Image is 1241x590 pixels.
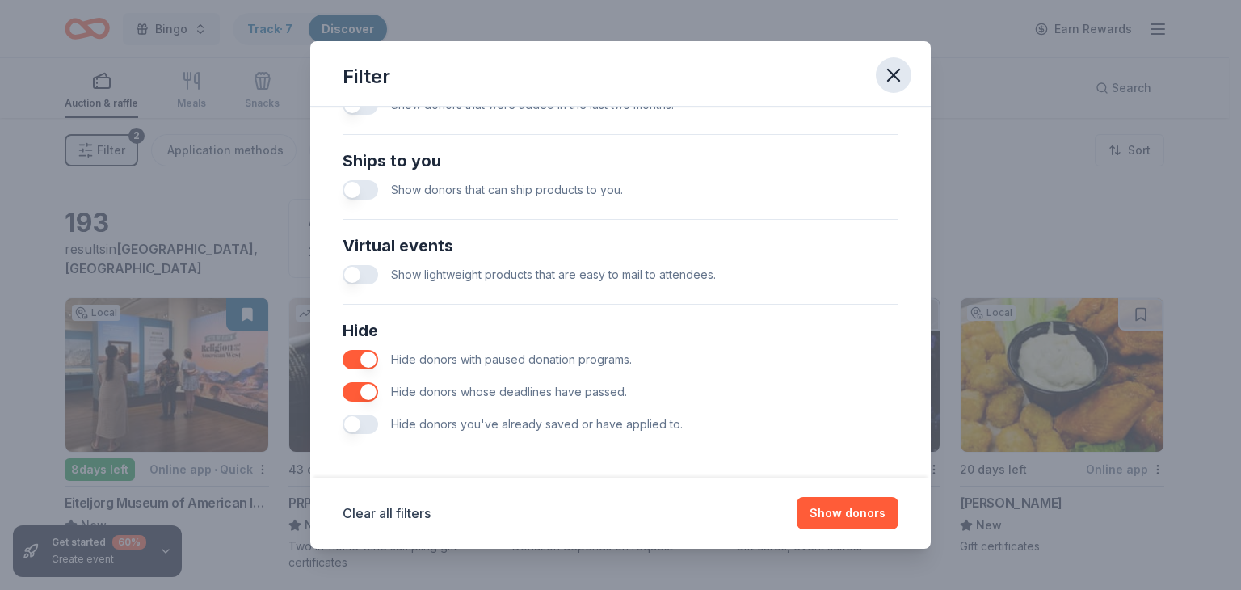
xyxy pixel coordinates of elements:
[343,233,898,259] div: Virtual events
[391,417,683,431] span: Hide donors you've already saved or have applied to.
[343,504,431,523] button: Clear all filters
[343,64,390,90] div: Filter
[391,385,627,398] span: Hide donors whose deadlines have passed.
[343,318,898,343] div: Hide
[391,183,623,196] span: Show donors that can ship products to you.
[391,268,716,281] span: Show lightweight products that are easy to mail to attendees.
[391,352,632,366] span: Hide donors with paused donation programs.
[343,148,898,174] div: Ships to you
[797,497,898,529] button: Show donors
